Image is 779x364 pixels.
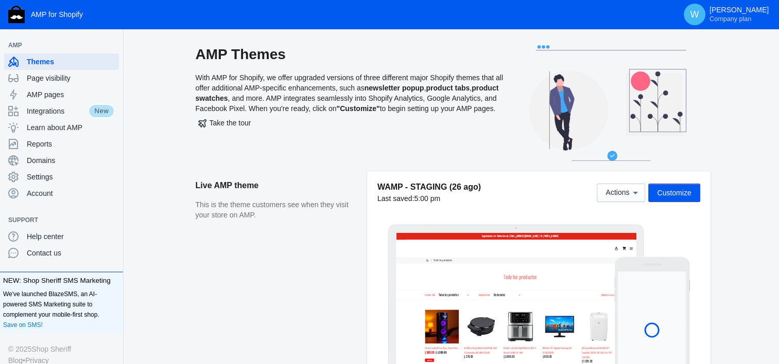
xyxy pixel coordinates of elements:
b: "Customize" [336,104,379,113]
button: Actions [597,184,645,202]
button: Add a sales channel [105,43,121,47]
p: [PERSON_NAME] [709,6,769,23]
h2: Live AMP theme [196,171,357,200]
span: Integrations [27,106,88,116]
span: Take the tour [198,119,251,127]
a: Themes [4,53,119,70]
button: Take the tour [196,114,254,132]
span: New [88,104,115,118]
a: AMP pages [4,86,119,103]
div: With AMP for Shopify, we offer upgraded versions of three different major Shopify themes that all... [196,45,505,171]
span: Support [8,215,105,225]
div: Last saved: [377,193,481,204]
label: Filtrar por [84,180,113,190]
button: Customize [648,184,700,202]
span: Settings [27,172,115,182]
span: Actions [605,189,629,197]
span: Page visibility [27,73,115,83]
a: Learn about AMP [4,119,119,136]
span: Learn about AMP [27,122,115,133]
a: Shop Sheriff [31,343,71,355]
a: Contact us [4,245,119,261]
a: Account [4,185,119,202]
a: image [28,29,64,65]
label: Ordenar por [243,180,275,190]
span: AMP pages [27,89,115,100]
a: IntegrationsNew [4,103,119,119]
span: Todo los productos [316,120,413,141]
b: product tabs [426,84,470,92]
span: Customize [657,189,691,197]
span: 15089 artículos [601,180,645,189]
b: newsletter popup [365,84,424,92]
img: Shop Sheriff Logo [8,6,25,23]
a: Settings [4,169,119,185]
span: Contact us [27,248,115,258]
a: Save on SMS! [3,320,43,330]
span: Help center [27,231,115,242]
span: W [689,9,700,20]
span: › [99,74,106,92]
span: AMP [8,40,105,50]
button: Menú [682,42,700,53]
a: Domains [4,152,119,169]
p: This is the theme customers see when they visit your store on AMP. [196,200,357,220]
span: 5:00 pm [414,194,440,203]
span: AMP for Shopify [31,10,83,19]
span: Reports [27,139,115,149]
span: Themes [27,57,115,67]
button: Add a sales channel [105,218,121,222]
div: © 2025 [8,343,115,355]
a: Reports [4,136,119,152]
a: Page visibility [4,70,119,86]
a: Home [82,73,101,92]
span: Domains [27,155,115,166]
span: Company plan [709,15,751,23]
h2: AMP Themes [196,45,505,64]
h5: WAMP - STAGING (26 ago) [377,181,481,192]
span: Todo los productos [108,74,166,92]
span: Account [27,188,115,198]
